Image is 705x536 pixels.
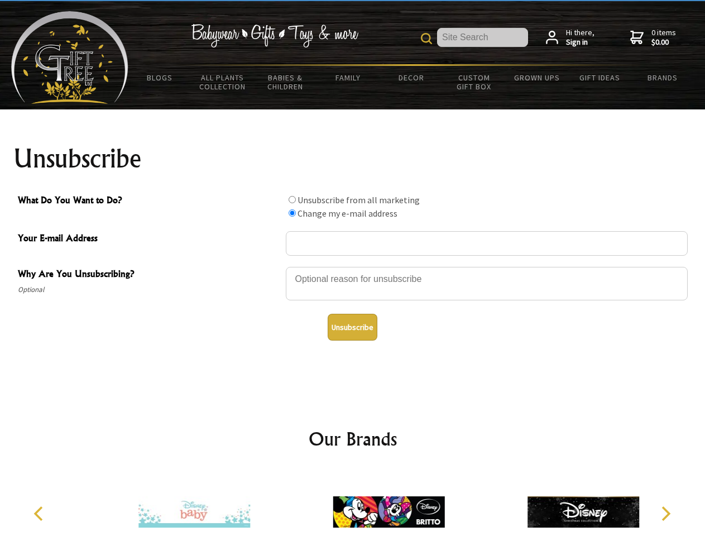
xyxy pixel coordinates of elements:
[286,267,688,300] textarea: Why Are You Unsubscribing?
[289,209,296,217] input: What Do You Want to Do?
[22,425,683,452] h2: Our Brands
[298,194,420,205] label: Unsubscribe from all marketing
[651,27,676,47] span: 0 items
[289,196,296,203] input: What Do You Want to Do?
[443,66,506,98] a: Custom Gift Box
[653,501,678,526] button: Next
[191,66,255,98] a: All Plants Collection
[286,231,688,256] input: Your E-mail Address
[28,501,52,526] button: Previous
[566,37,594,47] strong: Sign in
[437,28,528,47] input: Site Search
[566,28,594,47] span: Hi there,
[254,66,317,98] a: Babies & Children
[128,66,191,89] a: BLOGS
[546,28,594,47] a: Hi there,Sign in
[18,267,280,283] span: Why Are You Unsubscribing?
[651,37,676,47] strong: $0.00
[631,66,694,89] a: Brands
[18,193,280,209] span: What Do You Want to Do?
[380,66,443,89] a: Decor
[18,283,280,296] span: Optional
[505,66,568,89] a: Grown Ups
[317,66,380,89] a: Family
[298,208,397,219] label: Change my e-mail address
[191,24,358,47] img: Babywear - Gifts - Toys & more
[630,28,676,47] a: 0 items$0.00
[13,145,692,172] h1: Unsubscribe
[328,314,377,341] button: Unsubscribe
[18,231,280,247] span: Your E-mail Address
[568,66,631,89] a: Gift Ideas
[11,11,128,104] img: Babyware - Gifts - Toys and more...
[421,33,432,44] img: product search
